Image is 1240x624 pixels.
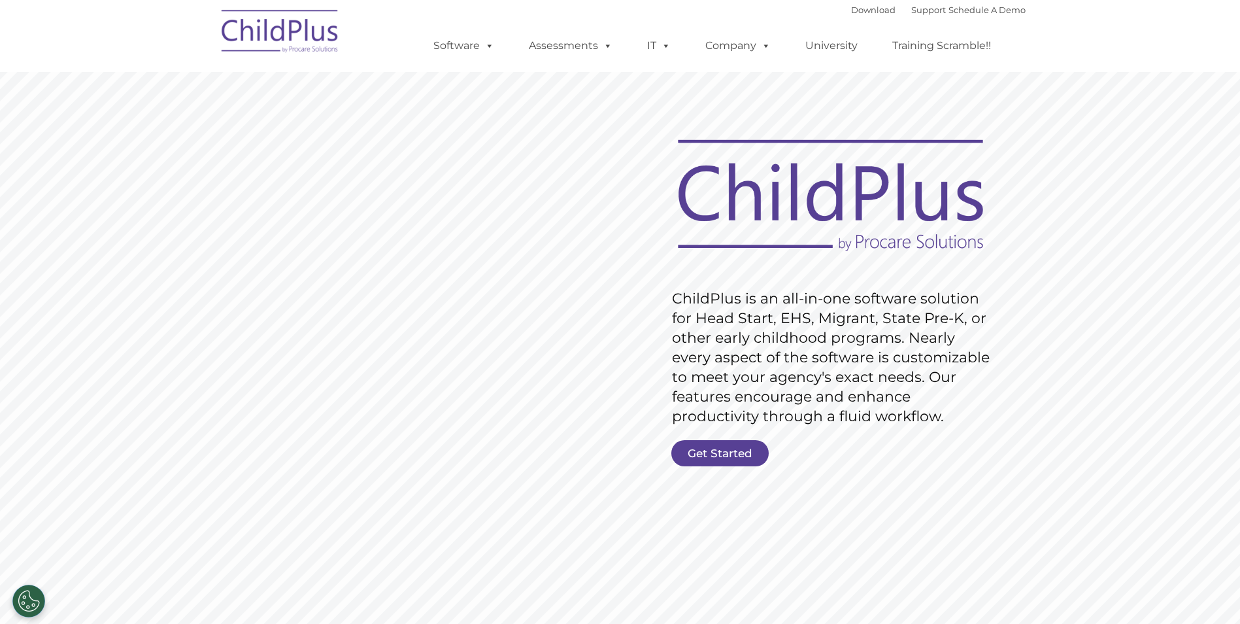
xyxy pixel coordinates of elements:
[420,33,507,59] a: Software
[851,5,1026,15] font: |
[851,5,896,15] a: Download
[911,5,946,15] a: Support
[215,1,346,66] img: ChildPlus by Procare Solutions
[792,33,871,59] a: University
[671,440,769,466] a: Get Started
[692,33,784,59] a: Company
[879,33,1004,59] a: Training Scramble!!
[516,33,626,59] a: Assessments
[948,5,1026,15] a: Schedule A Demo
[634,33,684,59] a: IT
[12,585,45,617] button: Cookies Settings
[672,289,996,426] rs-layer: ChildPlus is an all-in-one software solution for Head Start, EHS, Migrant, State Pre-K, or other ...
